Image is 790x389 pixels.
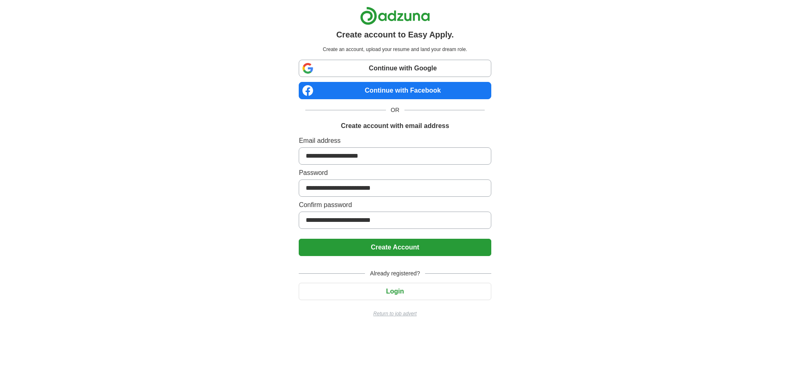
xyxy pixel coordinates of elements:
[299,82,491,99] a: Continue with Facebook
[299,310,491,317] a: Return to job advert
[299,288,491,295] a: Login
[299,136,491,146] label: Email address
[299,168,491,178] label: Password
[299,239,491,256] button: Create Account
[360,7,430,25] img: Adzuna logo
[386,106,404,114] span: OR
[365,269,425,278] span: Already registered?
[299,60,491,77] a: Continue with Google
[299,200,491,210] label: Confirm password
[300,46,489,53] p: Create an account, upload your resume and land your dream role.
[336,28,454,41] h1: Create account to Easy Apply.
[341,121,449,131] h1: Create account with email address
[299,283,491,300] button: Login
